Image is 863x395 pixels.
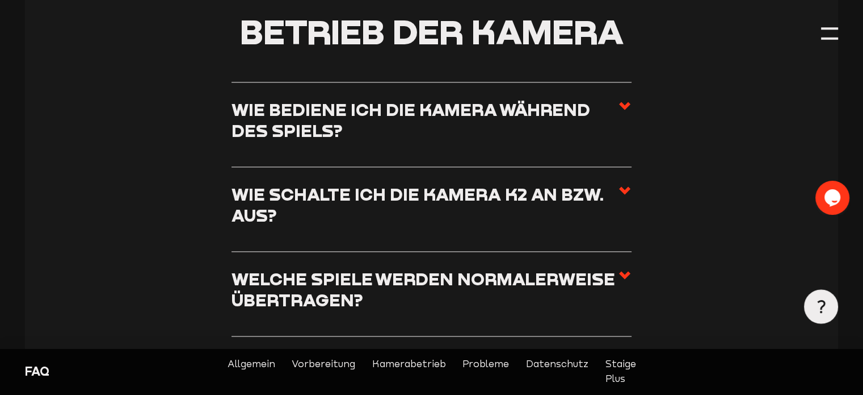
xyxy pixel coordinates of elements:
a: Allgemein [228,357,275,386]
h3: Welche Spiele werden normalerweise übertragen? [231,268,618,310]
a: Kamerabetrieb [372,357,446,386]
h3: Wie schalte ich die Kamera K2 an bzw. aus? [231,184,618,226]
iframe: chat widget [815,181,852,215]
h3: Wie bediene ich die Kamera während des Spiels? [231,99,618,141]
a: Vorbereitung [292,357,355,386]
div: FAQ [25,363,218,380]
a: Staige Plus [605,357,635,386]
span: Betrieb der Kamera [239,10,623,52]
a: Probleme [462,357,509,386]
a: Datenschutz [526,357,588,386]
